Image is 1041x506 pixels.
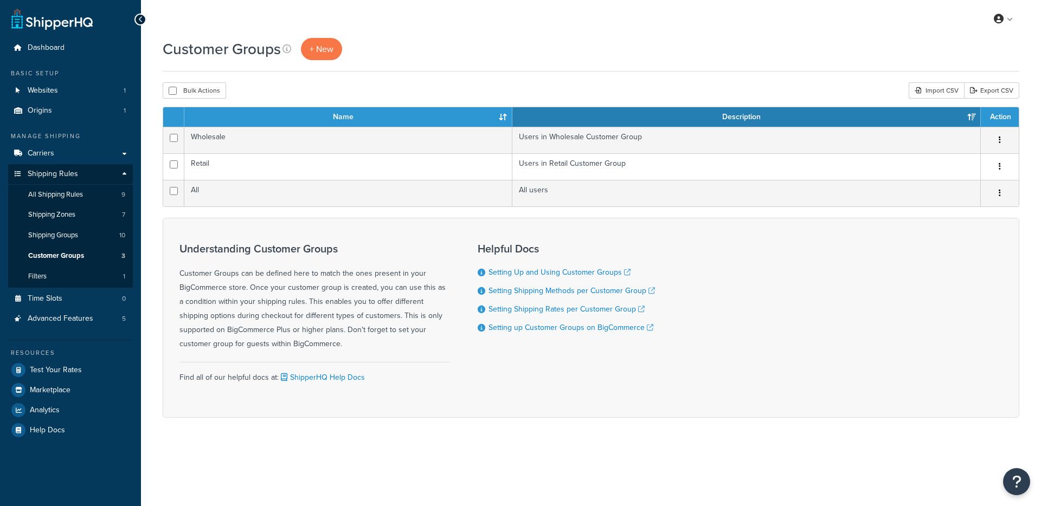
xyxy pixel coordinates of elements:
a: Test Your Rates [8,360,133,380]
li: Shipping Zones [8,205,133,225]
a: Help Docs [8,420,133,440]
td: All [184,180,512,206]
li: Advanced Features [8,309,133,329]
a: Shipping Groups 10 [8,225,133,245]
a: Shipping Zones 7 [8,205,133,225]
div: Import CSV [909,82,964,99]
div: Resources [8,348,133,358]
a: Export CSV [964,82,1019,99]
li: Origins [8,101,133,121]
span: Customer Groups [28,251,84,261]
span: 10 [119,231,125,240]
div: Find all of our helpful docs at: [179,362,451,385]
span: Carriers [28,149,54,158]
td: All users [512,180,981,206]
span: 1 [123,272,125,281]
span: All Shipping Rules [28,190,83,199]
a: Advanced Features 5 [8,309,133,329]
a: Marketplace [8,380,133,400]
span: Shipping Groups [28,231,78,240]
span: Help Docs [30,426,65,435]
button: Bulk Actions [163,82,226,99]
td: Users in Wholesale Customer Group [512,127,981,153]
span: 9 [121,190,125,199]
li: Filters [8,267,133,287]
a: ShipperHQ Help Docs [279,372,365,383]
li: Customer Groups [8,246,133,266]
span: 0 [122,294,126,303]
th: Name: activate to sort column ascending [184,107,512,127]
a: ShipperHQ Home [11,8,93,30]
span: Dashboard [28,43,65,53]
h3: Helpful Docs [478,243,655,255]
span: Time Slots [28,294,62,303]
span: Marketplace [30,386,70,395]
h1: Customer Groups [163,38,281,60]
a: Dashboard [8,38,133,58]
span: 3 [121,251,125,261]
li: Shipping Groups [8,225,133,245]
a: Setting Shipping Methods per Customer Group [489,285,655,296]
button: Open Resource Center [1003,468,1030,495]
a: Setting up Customer Groups on BigCommerce [489,322,653,333]
li: Websites [8,81,133,101]
span: 1 [124,86,126,95]
td: Wholesale [184,127,512,153]
li: All Shipping Rules [8,185,133,205]
span: Shipping Rules [28,170,78,179]
span: Shipping Zones [28,210,75,219]
a: + New [301,38,342,60]
th: Action [981,107,1019,127]
span: Test Your Rates [30,366,82,375]
td: Users in Retail Customer Group [512,153,981,180]
span: Filters [28,272,47,281]
a: Filters 1 [8,267,133,287]
a: Setting Shipping Rates per Customer Group [489,303,645,315]
span: Origins [28,106,52,115]
th: Description: activate to sort column ascending [512,107,981,127]
div: Customer Groups can be defined here to match the ones present in your BigCommerce store. Once you... [179,243,451,351]
a: All Shipping Rules 9 [8,185,133,205]
span: Advanced Features [28,314,93,323]
span: 7 [122,210,125,219]
span: Websites [28,86,58,95]
a: Setting Up and Using Customer Groups [489,267,631,278]
a: Time Slots 0 [8,289,133,309]
li: Time Slots [8,289,133,309]
a: Customer Groups 3 [8,246,133,266]
li: Shipping Rules [8,164,133,288]
span: Analytics [30,406,60,415]
div: Manage Shipping [8,132,133,141]
a: Websites 1 [8,81,133,101]
td: Retail [184,153,512,180]
a: Carriers [8,144,133,164]
a: Shipping Rules [8,164,133,184]
a: Origins 1 [8,101,133,121]
h3: Understanding Customer Groups [179,243,451,255]
span: 5 [122,314,126,323]
a: Analytics [8,400,133,420]
span: + New [310,43,333,55]
span: 1 [124,106,126,115]
div: Basic Setup [8,69,133,78]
